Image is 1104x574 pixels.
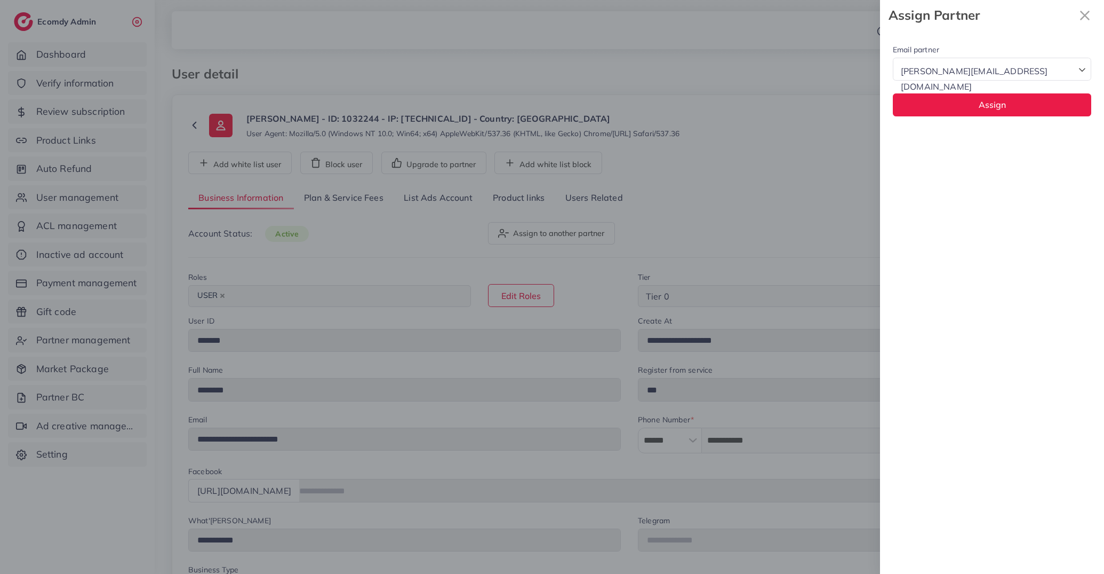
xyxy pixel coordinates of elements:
[899,64,1073,95] span: [PERSON_NAME][EMAIL_ADDRESS][DOMAIN_NAME]
[1074,5,1095,26] svg: x
[889,6,1074,25] strong: Assign Partner
[1074,4,1095,26] button: Close
[893,58,1091,81] div: Search for option
[898,95,1074,111] input: Search for option
[893,93,1091,116] button: Assign
[893,44,939,55] label: Email partner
